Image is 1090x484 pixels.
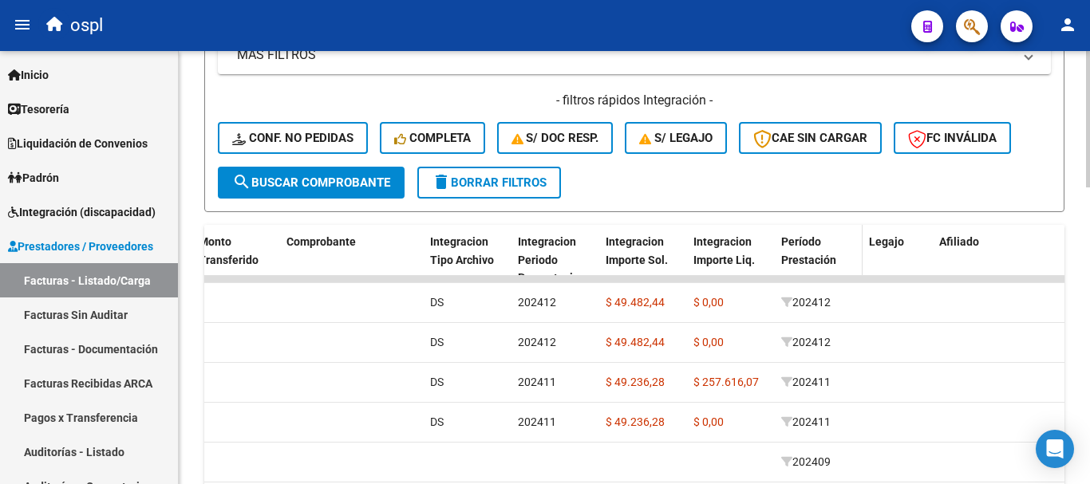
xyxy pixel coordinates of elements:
[511,131,599,145] span: S/ Doc Resp.
[430,415,444,428] span: DS
[218,167,405,199] button: Buscar Comprobante
[199,235,259,266] span: Monto Transferido
[232,131,353,145] span: Conf. no pedidas
[8,100,69,118] span: Tesorería
[518,415,556,428] span: 202411
[781,235,836,266] span: Período Prestación
[430,296,444,309] span: DS
[908,131,997,145] span: FC Inválida
[232,175,390,190] span: Buscar Comprobante
[693,415,724,428] span: $ 0,00
[1036,430,1074,468] div: Open Intercom Messenger
[894,122,1011,154] button: FC Inválida
[606,376,665,388] span: $ 49.236,28
[518,235,586,285] span: Integracion Periodo Presentacion
[781,376,831,388] span: 202411
[693,376,759,388] span: $ 257.616,07
[606,336,665,348] span: $ 49.482,44
[781,415,831,428] span: 202411
[1058,15,1077,34] mat-icon: person
[280,225,424,295] datatable-header-cell: Comprobante
[939,235,979,248] span: Afiliado
[693,336,724,348] span: $ 0,00
[8,135,148,152] span: Liquidación de Convenios
[693,296,724,309] span: $ 0,00
[606,235,668,266] span: Integracion Importe Sol.
[237,46,1013,64] mat-panel-title: MAS FILTROS
[8,169,59,187] span: Padrón
[70,8,103,43] span: ospl
[863,225,909,295] datatable-header-cell: Legajo
[394,131,471,145] span: Completa
[424,225,511,295] datatable-header-cell: Integracion Tipo Archivo
[739,122,882,154] button: CAE SIN CARGAR
[13,15,32,34] mat-icon: menu
[218,36,1051,74] mat-expansion-panel-header: MAS FILTROS
[775,225,863,295] datatable-header-cell: Período Prestación
[430,235,494,266] span: Integracion Tipo Archivo
[753,131,867,145] span: CAE SIN CARGAR
[232,172,251,191] mat-icon: search
[8,66,49,84] span: Inicio
[606,415,665,428] span: $ 49.236,28
[869,235,904,248] span: Legajo
[8,203,156,221] span: Integración (discapacidad)
[497,122,614,154] button: S/ Doc Resp.
[286,235,356,248] span: Comprobante
[693,235,755,266] span: Integracion Importe Liq.
[380,122,485,154] button: Completa
[417,167,561,199] button: Borrar Filtros
[599,225,687,295] datatable-header-cell: Integracion Importe Sol.
[687,225,775,295] datatable-header-cell: Integracion Importe Liq.
[430,376,444,388] span: DS
[606,296,665,309] span: $ 49.482,44
[8,238,153,255] span: Prestadores / Proveedores
[218,122,368,154] button: Conf. no pedidas
[639,131,713,145] span: S/ legajo
[511,225,599,295] datatable-header-cell: Integracion Periodo Presentacion
[432,175,547,190] span: Borrar Filtros
[432,172,451,191] mat-icon: delete
[430,336,444,348] span: DS
[518,376,556,388] span: 202411
[192,225,280,295] datatable-header-cell: Monto Transferido
[218,92,1051,109] h4: - filtros rápidos Integración -
[625,122,727,154] button: S/ legajo
[518,296,556,309] span: 202412
[781,455,831,468] span: 202409
[933,225,1060,295] datatable-header-cell: Afiliado
[518,336,556,348] span: 202412
[781,336,831,348] span: 202412
[781,296,831,309] span: 202412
